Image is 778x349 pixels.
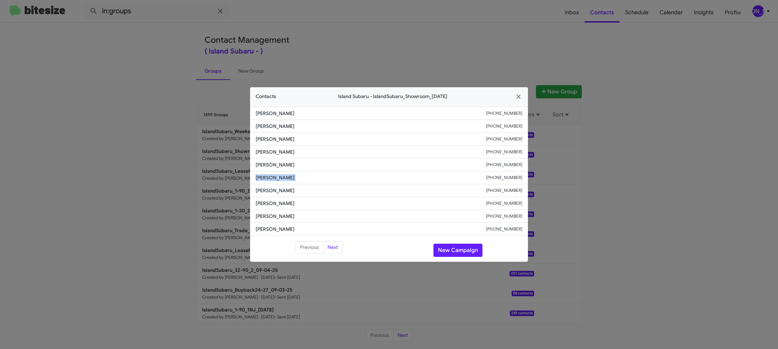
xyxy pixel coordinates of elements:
small: [PHONE_NUMBER] [486,110,522,117]
span: [PERSON_NAME] [256,110,486,117]
span: Island Subaru - IslandSubaru_Showroom_[DATE] [276,93,509,100]
button: New Campaign [433,244,482,257]
span: [PERSON_NAME] [256,161,486,168]
span: [PERSON_NAME] [256,200,486,207]
small: [PHONE_NUMBER] [486,174,522,181]
span: [PERSON_NAME] [256,136,486,143]
span: [PERSON_NAME] [256,123,486,130]
small: [PHONE_NUMBER] [486,187,522,194]
span: Contacts [256,93,276,100]
small: [PHONE_NUMBER] [486,161,522,168]
span: [PERSON_NAME] [256,148,486,155]
span: [PERSON_NAME] [256,213,486,220]
span: [PERSON_NAME] [256,226,486,233]
span: [PERSON_NAME] [256,174,486,181]
small: [PHONE_NUMBER] [486,148,522,155]
small: [PHONE_NUMBER] [486,136,522,143]
small: [PHONE_NUMBER] [486,123,522,130]
button: Next [323,241,342,254]
small: [PHONE_NUMBER] [486,226,522,233]
small: [PHONE_NUMBER] [486,200,522,207]
small: [PHONE_NUMBER] [486,213,522,220]
span: [PERSON_NAME] [256,187,486,194]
